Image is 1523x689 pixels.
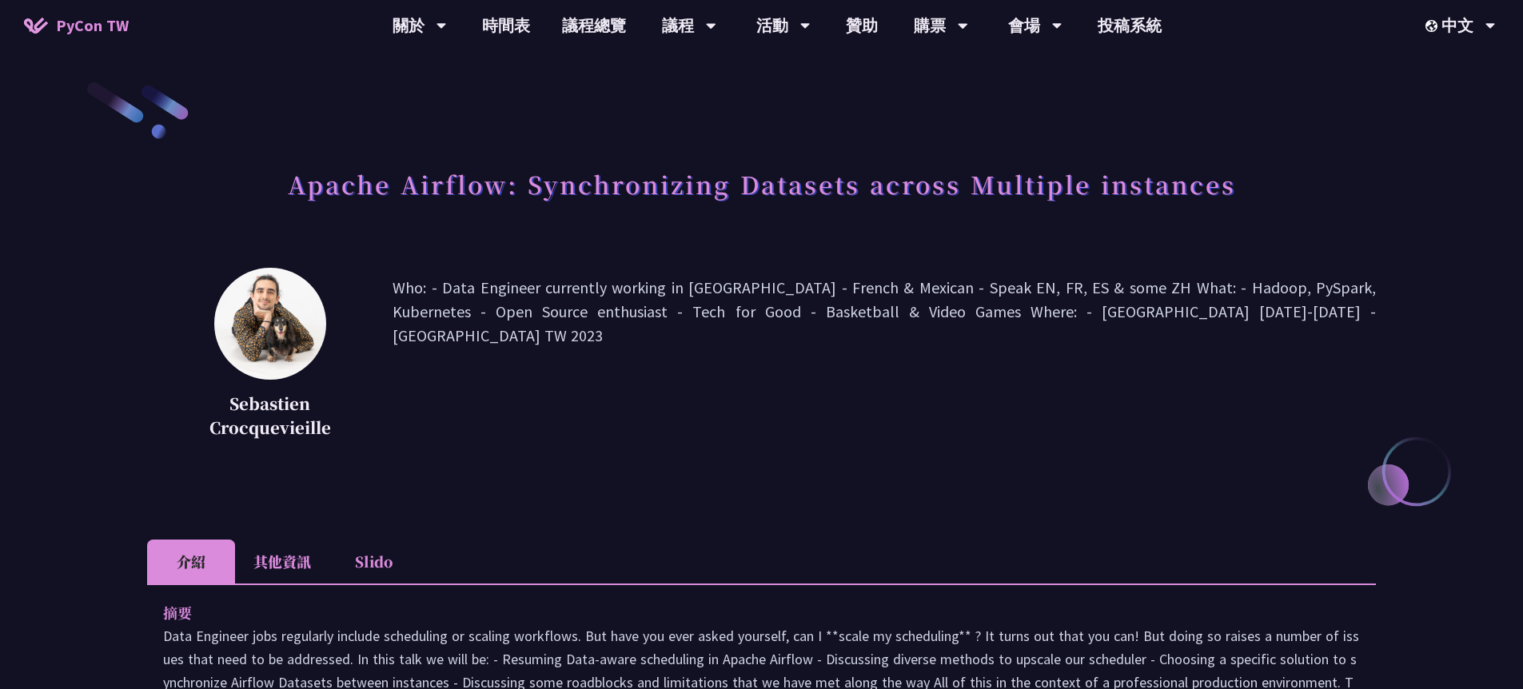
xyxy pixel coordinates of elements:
[24,18,48,34] img: Home icon of PyCon TW 2025
[56,14,129,38] span: PyCon TW
[235,540,329,583] li: 其他資訊
[1425,20,1441,32] img: Locale Icon
[163,601,1328,624] p: 摘要
[147,540,235,583] li: 介紹
[8,6,145,46] a: PyCon TW
[214,268,326,380] img: Sebastien Crocquevieille
[329,540,417,583] li: Slido
[288,160,1236,208] h1: Apache Airflow: Synchronizing Datasets across Multiple instances
[187,392,353,440] p: Sebastien Crocquevieille
[393,276,1376,444] p: Who: - Data Engineer currently working in [GEOGRAPHIC_DATA] - French & Mexican - Speak EN, FR, ES...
